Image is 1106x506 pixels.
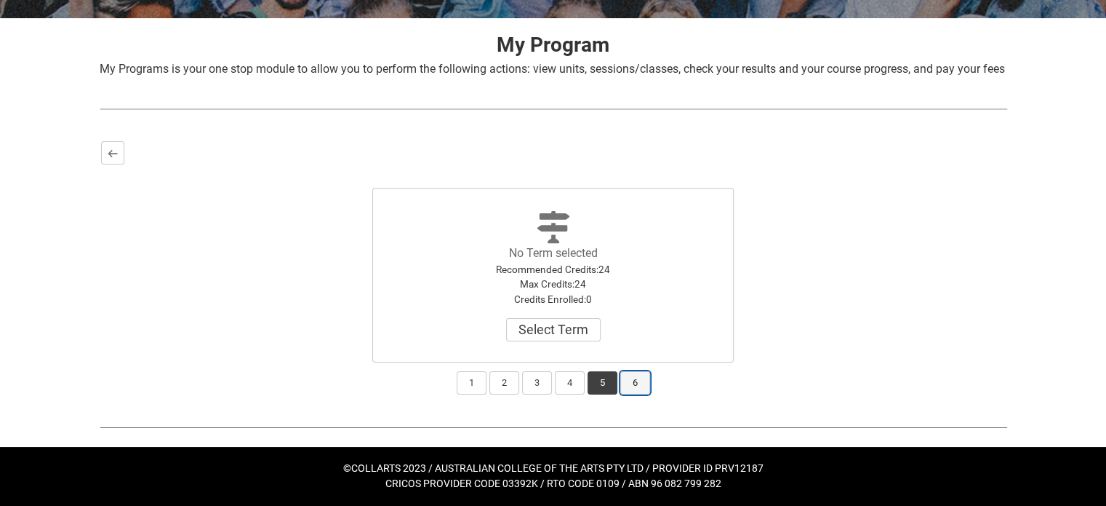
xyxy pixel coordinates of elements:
[100,62,1005,76] span: My Programs is your one stop module to allow you to perform the following actions: view units, se...
[588,371,617,395] button: 5
[472,262,635,277] div: Recommended Credits : 24
[101,141,124,165] button: Back
[506,318,601,341] button: No Term selectedRecommended Credits:24Max Credits:24Credits Enrolled:0
[489,371,519,395] button: 2
[100,101,1007,116] img: REDU_GREY_LINE
[620,371,650,395] button: 6
[472,292,635,307] div: Credits Enrolled : 0
[555,371,585,395] button: 4
[509,246,598,260] label: No Term selected
[472,277,635,291] div: Max Credits : 24
[497,33,609,57] strong: My Program
[457,371,486,395] button: 1
[100,419,1007,435] img: REDU_GREY_LINE
[522,371,552,395] button: 3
